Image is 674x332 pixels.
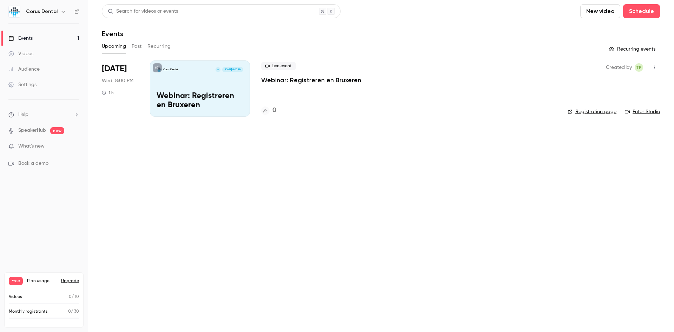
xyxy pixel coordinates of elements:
[261,106,276,115] a: 0
[606,44,660,55] button: Recurring events
[69,294,79,300] p: / 10
[8,35,33,42] div: Events
[9,277,23,285] span: Free
[102,60,139,117] div: Sep 3 Wed, 8:00 PM (Europe/Amsterdam)
[147,41,171,52] button: Recurring
[102,41,126,52] button: Upcoming
[623,4,660,18] button: Schedule
[568,108,616,115] a: Registration page
[625,108,660,115] a: Enter Studio
[27,278,57,284] span: Plan usage
[102,90,114,96] div: 1 h
[150,60,250,117] a: Webinar: Registreren en BruxerenCorus DentalW[DATE] 8:00 PMWebinar: Registreren en Bruxeren
[69,295,72,299] span: 0
[261,76,361,84] a: Webinar: Registreren en Bruxeren
[102,63,127,74] span: [DATE]
[18,160,48,167] span: Book a demo
[26,8,58,15] h6: Corus Dental
[18,143,45,150] span: What's new
[8,81,37,88] div: Settings
[108,8,178,15] div: Search for videos or events
[18,111,28,118] span: Help
[68,308,79,315] p: / 30
[157,92,243,110] p: Webinar: Registreren en Bruxeren
[132,41,142,52] button: Past
[272,106,276,115] h4: 0
[102,30,123,38] h1: Events
[9,294,22,300] p: Videos
[9,308,48,315] p: Monthly registrants
[8,50,33,57] div: Videos
[580,4,620,18] button: New video
[71,143,79,150] iframe: Noticeable Trigger
[8,66,40,73] div: Audience
[102,77,133,84] span: Wed, 8:00 PM
[61,278,79,284] button: Upgrade
[215,67,221,72] div: W
[261,62,296,70] span: Live event
[636,63,642,72] span: TP
[18,127,46,134] a: SpeakerHub
[68,310,71,314] span: 0
[635,63,643,72] span: Tessa Peters
[8,111,79,118] li: help-dropdown-opener
[50,127,64,134] span: new
[163,68,178,71] p: Corus Dental
[606,63,632,72] span: Created by
[222,67,243,72] span: [DATE] 8:00 PM
[9,6,20,17] img: Corus Dental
